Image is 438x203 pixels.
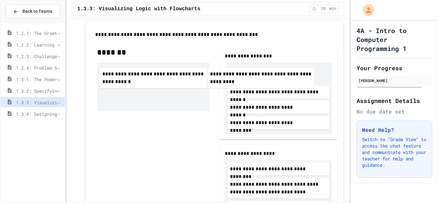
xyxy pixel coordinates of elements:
[16,29,80,36] font: 1.2.1: The Growth Mindset
[357,63,432,72] h2: Your Progress
[16,87,116,94] font: 1.3.2: Specifying Ideas with Pseudocode
[6,4,60,18] button: Back to Teams
[16,64,96,71] font: 1.2.4: Problem Solving Practice
[16,75,93,82] font: 1.3.1: The Power of Algorithms
[362,126,427,134] h3: Need Help?
[329,7,336,11] font: min
[357,26,432,53] h1: 4A - Intro to Computer Programming 1
[357,96,432,105] h2: Assignment Details
[321,7,326,11] font: 10
[16,110,85,117] font: 1.3.4: Designing Flowcharts
[22,8,52,15] span: Back to Teams
[16,98,119,106] font: 1.3.3: Visualizing Logic with Flowcharts
[77,6,200,12] font: 1.3.3: Visualizing Logic with Flowcharts
[357,108,432,115] div: No due date set
[356,3,376,17] div: My Account
[358,78,430,83] div: [PERSON_NAME]
[16,52,111,59] font: 1.2.3: Challenge Problem - The Bridge
[362,136,427,168] p: Switch to "Grade View" to access the chat feature and communicate with your teacher for help and ...
[16,41,114,48] font: 1.2.2: Learning to Solve Hard Problems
